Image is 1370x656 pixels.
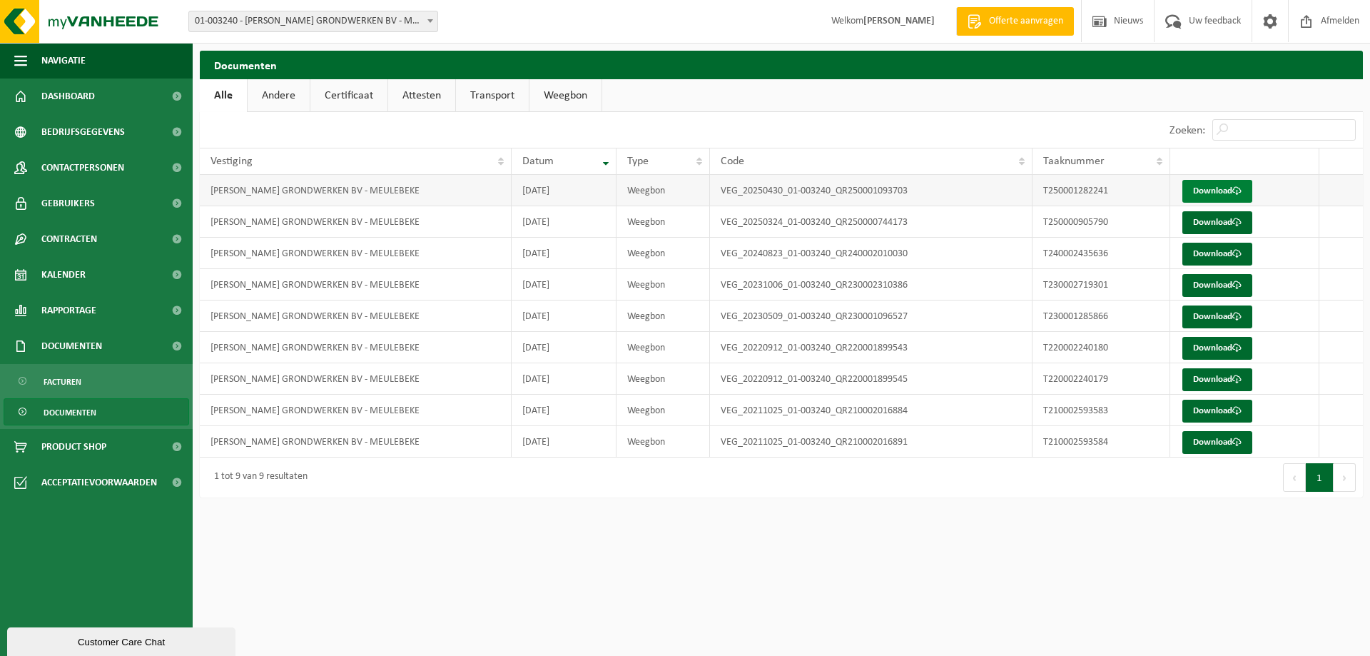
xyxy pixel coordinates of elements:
td: [DATE] [512,301,616,332]
td: T220002240180 [1032,332,1170,363]
td: Weegbon [616,175,710,206]
span: Datum [522,156,554,167]
a: Documenten [4,398,189,425]
span: Navigatie [41,43,86,79]
td: [PERSON_NAME] GRONDWERKEN BV - MEULEBEKE [200,269,512,301]
iframe: chat widget [7,625,238,656]
td: [PERSON_NAME] GRONDWERKEN BV - MEULEBEKE [200,206,512,238]
h2: Documenten [200,51,1363,79]
span: Offerte aanvragen [985,14,1067,29]
button: Next [1334,463,1356,492]
span: Product Shop [41,429,106,465]
td: [PERSON_NAME] GRONDWERKEN BV - MEULEBEKE [200,238,512,269]
span: Facturen [44,368,81,395]
span: Rapportage [41,293,96,328]
a: Download [1182,243,1252,266]
a: Alle [200,79,247,112]
a: Download [1182,368,1252,391]
td: VEG_20231006_01-003240_QR230002310386 [710,269,1032,301]
span: Gebruikers [41,186,95,221]
button: Previous [1283,463,1306,492]
a: Attesten [388,79,455,112]
td: [PERSON_NAME] GRONDWERKEN BV - MEULEBEKE [200,395,512,426]
td: VEG_20211025_01-003240_QR210002016884 [710,395,1032,426]
span: 01-003240 - DECLERCQ GRONDWERKEN BV - MEULEBEKE [189,11,437,31]
button: 1 [1306,463,1334,492]
span: Contracten [41,221,97,257]
span: Acceptatievoorwaarden [41,465,157,500]
td: [DATE] [512,426,616,458]
td: [DATE] [512,363,616,395]
td: VEG_20230509_01-003240_QR230001096527 [710,301,1032,332]
span: Documenten [41,328,102,364]
a: Weegbon [529,79,602,112]
td: [PERSON_NAME] GRONDWERKEN BV - MEULEBEKE [200,426,512,458]
td: Weegbon [616,206,710,238]
td: T250000905790 [1032,206,1170,238]
strong: [PERSON_NAME] [863,16,935,26]
a: Transport [456,79,529,112]
td: VEG_20240823_01-003240_QR240002010030 [710,238,1032,269]
td: [PERSON_NAME] GRONDWERKEN BV - MEULEBEKE [200,301,512,332]
td: [DATE] [512,175,616,206]
td: T240002435636 [1032,238,1170,269]
td: Weegbon [616,269,710,301]
td: Weegbon [616,395,710,426]
a: Download [1182,306,1252,328]
td: [DATE] [512,206,616,238]
label: Zoeken: [1169,125,1205,136]
span: Type [627,156,649,167]
td: [DATE] [512,269,616,301]
a: Andere [248,79,310,112]
span: 01-003240 - DECLERCQ GRONDWERKEN BV - MEULEBEKE [188,11,438,32]
td: Weegbon [616,363,710,395]
span: Dashboard [41,79,95,114]
a: Certificaat [310,79,387,112]
div: 1 tot 9 van 9 resultaten [207,465,308,490]
td: Weegbon [616,238,710,269]
span: Code [721,156,744,167]
td: [DATE] [512,238,616,269]
td: VEG_20220912_01-003240_QR220001899545 [710,363,1032,395]
td: VEG_20220912_01-003240_QR220001899543 [710,332,1032,363]
td: VEG_20250324_01-003240_QR250000744173 [710,206,1032,238]
a: Download [1182,337,1252,360]
a: Offerte aanvragen [956,7,1074,36]
td: [PERSON_NAME] GRONDWERKEN BV - MEULEBEKE [200,332,512,363]
td: Weegbon [616,301,710,332]
a: Download [1182,274,1252,297]
td: T230001285866 [1032,301,1170,332]
td: Weegbon [616,332,710,363]
span: Taaknummer [1043,156,1105,167]
a: Download [1182,400,1252,423]
td: VEG_20211025_01-003240_QR210002016891 [710,426,1032,458]
a: Download [1182,431,1252,454]
td: T210002593583 [1032,395,1170,426]
td: Weegbon [616,426,710,458]
a: Download [1182,180,1252,203]
td: [PERSON_NAME] GRONDWERKEN BV - MEULEBEKE [200,363,512,395]
a: Download [1182,211,1252,234]
td: [DATE] [512,395,616,426]
td: T230002719301 [1032,269,1170,301]
td: [DATE] [512,332,616,363]
td: T210002593584 [1032,426,1170,458]
span: Contactpersonen [41,150,124,186]
span: Kalender [41,257,86,293]
span: Documenten [44,399,96,426]
td: T250001282241 [1032,175,1170,206]
td: VEG_20250430_01-003240_QR250001093703 [710,175,1032,206]
span: Bedrijfsgegevens [41,114,125,150]
a: Facturen [4,368,189,395]
span: Vestiging [210,156,253,167]
td: T220002240179 [1032,363,1170,395]
td: [PERSON_NAME] GRONDWERKEN BV - MEULEBEKE [200,175,512,206]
